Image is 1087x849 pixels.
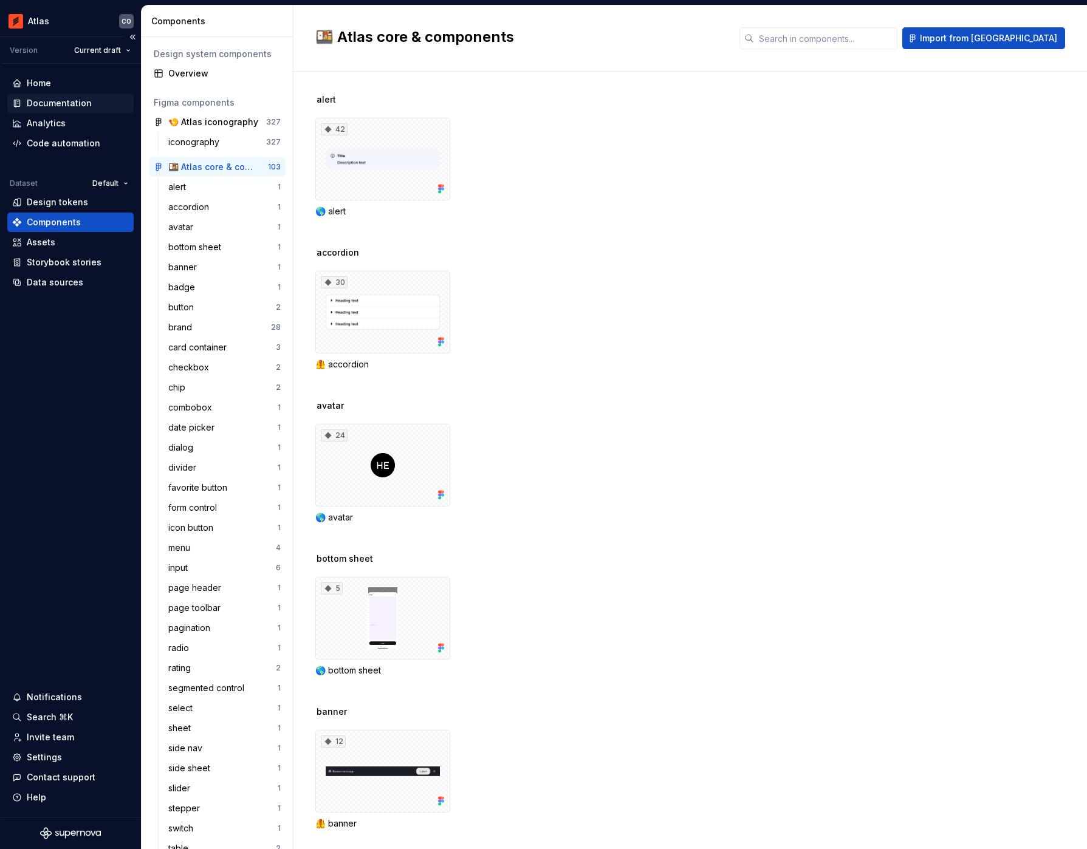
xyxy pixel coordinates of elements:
[315,577,450,677] div: 5🌎 bottom sheet
[149,64,286,83] a: Overview
[278,242,281,252] div: 1
[315,664,450,677] div: 🌎 bottom sheet
[266,137,281,147] div: 327
[2,8,139,34] button: AtlasCO
[278,823,281,833] div: 1
[278,262,281,272] div: 1
[168,116,258,128] div: 🍤 Atlas iconography
[321,429,348,442] div: 24
[163,177,286,197] a: alert1
[168,822,198,834] div: switch
[920,32,1057,44] span: Import from [GEOGRAPHIC_DATA]
[163,438,286,457] a: dialog1
[168,542,195,554] div: menu
[7,788,134,807] button: Help
[276,363,281,372] div: 2
[7,233,134,252] a: Assets
[315,27,725,47] h2: 🍱 Atlas core & components
[7,134,134,153] a: Code automation
[27,711,73,723] div: Search ⌘K
[163,718,286,738] a: sheet1
[122,16,131,26] div: CO
[168,401,217,414] div: combobox
[27,196,88,208] div: Design tokens
[7,273,134,292] a: Data sources
[163,799,286,818] a: stepper1
[92,179,118,188] span: Default
[27,791,46,803] div: Help
[163,738,286,758] a: side nav1
[163,518,286,537] a: icon button1
[168,281,200,293] div: badge
[168,522,218,534] div: icon button
[7,213,134,232] a: Components
[278,803,281,813] div: 1
[27,137,100,149] div: Code automation
[163,658,286,678] a: rating2
[168,702,197,714] div: select
[276,663,281,673] div: 2
[163,638,286,658] a: radio1
[168,802,205,814] div: stepper
[151,15,288,27] div: Components
[163,132,286,152] a: iconography327
[168,421,219,434] div: date picker
[27,77,51,89] div: Home
[7,193,134,212] a: Design tokens
[163,458,286,477] a: divider1
[163,318,286,337] a: brand28
[315,205,450,217] div: 🌎 alert
[163,257,286,277] a: banner1
[278,723,281,733] div: 1
[321,582,343,595] div: 5
[168,682,249,694] div: segmented control
[315,358,450,370] div: 🦺 accordion
[7,687,134,707] button: Notifications
[27,236,55,248] div: Assets
[27,256,101,268] div: Storybook stories
[168,442,198,454] div: dialog
[168,602,225,614] div: page toolbar
[163,618,286,638] a: pagination1
[163,358,286,377] a: checkbox2
[163,538,286,557] a: menu4
[168,321,197,333] div: brand
[149,157,286,177] a: 🍱 Atlas core & components103
[9,14,23,29] img: 102f71e4-5f95-4b3f-aebe-9cae3cf15d45.png
[168,161,259,173] div: 🍱 Atlas core & components
[317,247,359,259] span: accordion
[124,29,141,46] button: Collapse sidebar
[315,271,450,370] div: 30🦺 accordion
[321,123,348,135] div: 42
[10,46,38,55] div: Version
[163,558,286,578] a: input6
[27,276,83,288] div: Data sources
[87,175,134,192] button: Default
[7,707,134,727] button: Search ⌘K
[168,562,193,574] div: input
[321,735,346,748] div: 12
[163,759,286,778] a: side sheet1
[149,112,286,132] a: 🍤 Atlas iconography327
[276,383,281,392] div: 2
[163,598,286,618] a: page toolbar1
[168,502,222,514] div: form control
[315,118,450,217] div: 42🌎 alert
[168,201,214,213] div: accordion
[7,768,134,787] button: Contact support
[163,378,286,397] a: chip2
[163,478,286,497] a: favorite button1
[278,783,281,793] div: 1
[163,197,286,217] a: accordion1
[154,48,281,60] div: Design system components
[168,582,226,594] div: page header
[163,278,286,297] a: badge1
[276,543,281,553] div: 4
[278,483,281,493] div: 1
[168,742,207,754] div: side nav
[271,322,281,332] div: 28
[168,462,201,474] div: divider
[27,97,92,109] div: Documentation
[163,217,286,237] a: avatar1
[317,553,373,565] span: bottom sheet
